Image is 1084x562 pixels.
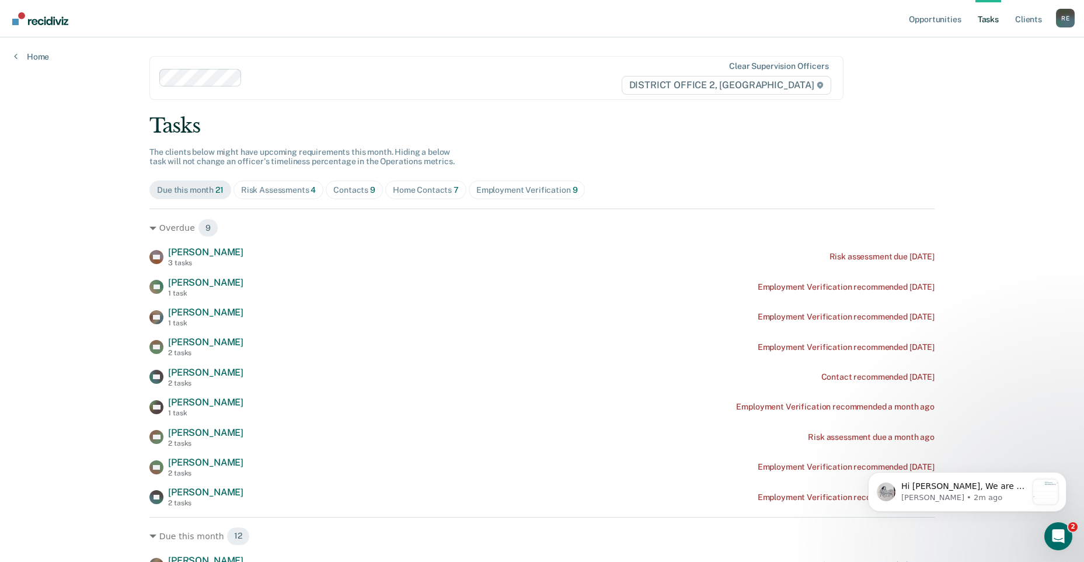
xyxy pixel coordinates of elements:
[758,312,935,322] div: Employment Verification recommended [DATE]
[168,247,243,258] span: [PERSON_NAME]
[168,259,243,267] div: 3 tasks
[168,336,243,348] span: [PERSON_NAME]
[149,218,935,237] div: Overdue 9
[168,469,243,477] div: 2 tasks
[851,449,1084,530] iframe: Intercom notifications message
[157,185,224,195] div: Due this month
[622,76,831,95] span: DISTRICT OFFICE 2, [GEOGRAPHIC_DATA]
[1056,9,1075,27] button: Profile dropdown button
[758,342,935,352] div: Employment Verification recommended [DATE]
[12,12,68,25] img: Recidiviz
[168,409,243,417] div: 1 task
[454,185,459,195] span: 7
[736,402,934,412] div: Employment Verification recommended a month ago
[168,289,243,297] div: 1 task
[149,527,935,546] div: Due this month 12
[226,527,250,546] span: 12
[311,185,316,195] span: 4
[758,492,935,502] div: Employment Verification recommended [DATE]
[168,349,243,357] div: 2 tasks
[821,372,935,382] div: Contact recommended [DATE]
[168,319,243,327] div: 1 task
[758,282,935,292] div: Employment Verification recommended [DATE]
[393,185,459,195] div: Home Contacts
[476,185,578,195] div: Employment Verification
[168,367,243,378] span: [PERSON_NAME]
[198,218,218,237] span: 9
[168,397,243,408] span: [PERSON_NAME]
[758,462,935,472] div: Employment Verification recommended [DATE]
[168,439,243,447] div: 2 tasks
[215,185,224,195] span: 21
[168,379,243,387] div: 2 tasks
[241,185,316,195] div: Risk Assessments
[168,307,243,318] span: [PERSON_NAME]
[333,185,375,195] div: Contacts
[14,51,49,62] a: Home
[168,427,243,438] span: [PERSON_NAME]
[1056,9,1075,27] div: R E
[729,61,828,71] div: Clear supervision officers
[149,114,935,138] div: Tasks
[1044,522,1072,550] iframe: Intercom live chat
[149,147,455,166] span: The clients below might have upcoming requirements this month. Hiding a below task will not chang...
[829,252,935,262] div: Risk assessment due [DATE]
[808,432,935,442] div: Risk assessment due a month ago
[370,185,375,195] span: 9
[1068,522,1078,532] span: 2
[168,487,243,498] span: [PERSON_NAME]
[168,457,243,468] span: [PERSON_NAME]
[168,277,243,288] span: [PERSON_NAME]
[168,499,243,507] div: 2 tasks
[573,185,578,195] span: 9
